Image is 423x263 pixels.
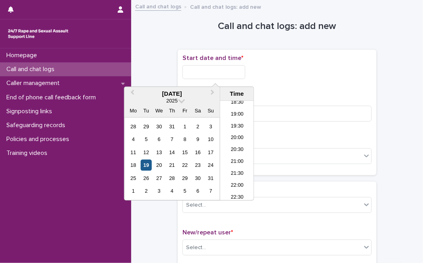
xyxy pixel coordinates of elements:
[3,94,102,101] p: End of phone call feedback form
[154,147,165,158] div: Choose Wednesday, 13 August 2025
[192,186,203,196] div: Choose Saturday, 6 September 2025
[167,105,177,116] div: Th
[178,21,376,32] h1: Call and chat logs: add new
[220,192,254,204] li: 22:30
[154,121,165,132] div: Choose Wednesday, 30 July 2025
[128,121,139,132] div: Choose Monday, 28 July 2025
[206,121,216,132] div: Choose Sunday, 3 August 2025
[220,97,254,109] li: 18:30
[206,186,216,196] div: Choose Sunday, 7 September 2025
[206,160,216,170] div: Choose Sunday, 24 August 2025
[192,173,203,184] div: Choose Saturday, 30 August 2025
[6,26,70,42] img: rhQMoQhaT3yELyF149Cw
[180,160,190,170] div: Choose Friday, 22 August 2025
[220,145,254,157] li: 20:30
[124,90,220,97] div: [DATE]
[141,134,151,145] div: Choose Tuesday, 5 August 2025
[135,2,181,11] a: Call and chat logs
[186,244,206,252] div: Select...
[220,168,254,180] li: 21:30
[167,98,178,104] span: 2025
[180,134,190,145] div: Choose Friday, 8 August 2025
[167,186,177,196] div: Choose Thursday, 4 September 2025
[220,109,254,121] li: 19:00
[180,121,190,132] div: Choose Friday, 1 August 2025
[192,160,203,170] div: Choose Saturday, 23 August 2025
[220,157,254,168] li: 21:00
[127,120,217,197] div: month 2025-08
[186,201,206,209] div: Select...
[128,160,139,170] div: Choose Monday, 18 August 2025
[3,52,43,59] p: Homepage
[141,121,151,132] div: Choose Tuesday, 29 July 2025
[3,135,76,143] p: Policies and processes
[192,121,203,132] div: Choose Saturday, 2 August 2025
[141,147,151,158] div: Choose Tuesday, 12 August 2025
[128,147,139,158] div: Choose Monday, 11 August 2025
[180,173,190,184] div: Choose Friday, 29 August 2025
[141,173,151,184] div: Choose Tuesday, 26 August 2025
[182,229,233,236] span: New/repeat user
[206,173,216,184] div: Choose Sunday, 31 August 2025
[3,149,54,157] p: Training videos
[167,134,177,145] div: Choose Thursday, 7 August 2025
[128,105,139,116] div: Mo
[154,105,165,116] div: We
[3,79,66,87] p: Caller management
[220,133,254,145] li: 20:00
[154,134,165,145] div: Choose Wednesday, 6 August 2025
[206,147,216,158] div: Choose Sunday, 17 August 2025
[167,121,177,132] div: Choose Thursday, 31 July 2025
[128,173,139,184] div: Choose Monday, 25 August 2025
[192,134,203,145] div: Choose Saturday, 9 August 2025
[3,66,61,73] p: Call and chat logs
[190,2,261,11] p: Call and chat logs: add new
[125,88,138,101] button: Previous Month
[192,105,203,116] div: Sa
[3,122,72,129] p: Safeguarding records
[180,147,190,158] div: Choose Friday, 15 August 2025
[180,105,190,116] div: Fr
[180,186,190,196] div: Choose Friday, 5 September 2025
[220,180,254,192] li: 22:00
[167,147,177,158] div: Choose Thursday, 14 August 2025
[141,186,151,196] div: Choose Tuesday, 2 September 2025
[3,108,58,115] p: Signposting links
[182,55,243,61] span: Start date and time
[206,105,216,116] div: Su
[206,134,216,145] div: Choose Sunday, 10 August 2025
[192,147,203,158] div: Choose Saturday, 16 August 2025
[207,88,220,101] button: Next Month
[154,173,165,184] div: Choose Wednesday, 27 August 2025
[141,105,151,116] div: Tu
[154,160,165,170] div: Choose Wednesday, 20 August 2025
[128,186,139,196] div: Choose Monday, 1 September 2025
[167,160,177,170] div: Choose Thursday, 21 August 2025
[220,121,254,133] li: 19:30
[128,134,139,145] div: Choose Monday, 4 August 2025
[141,160,151,170] div: Choose Tuesday, 19 August 2025
[167,173,177,184] div: Choose Thursday, 28 August 2025
[222,90,252,97] div: Time
[154,186,165,196] div: Choose Wednesday, 3 September 2025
